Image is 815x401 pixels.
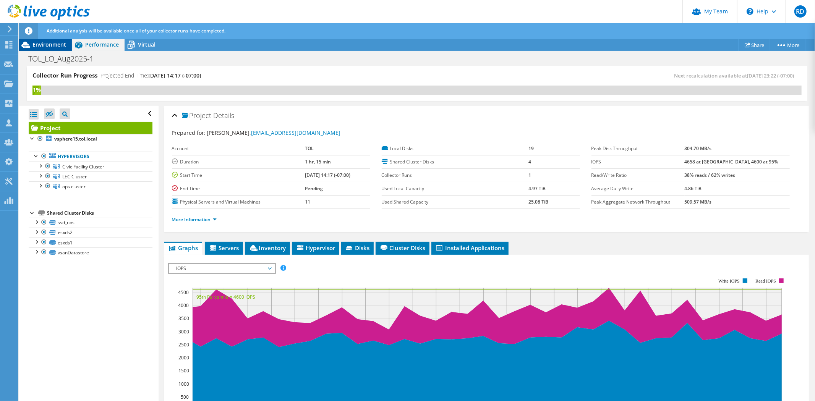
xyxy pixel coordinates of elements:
[148,72,201,79] span: [DATE] 14:17 (-07:00)
[528,172,531,178] b: 1
[379,244,426,252] span: Cluster Disks
[181,394,189,400] text: 500
[591,171,685,179] label: Read/Write Ratio
[54,136,97,142] b: vsphere15.tol.local
[173,264,271,273] span: IOPS
[29,162,152,171] a: Civic Facility Cluster
[62,173,87,180] span: LEC Cluster
[296,244,335,252] span: Hypervisor
[528,145,534,152] b: 19
[591,145,685,152] label: Peak Disk Throughput
[29,238,152,247] a: esxds1
[178,381,189,387] text: 1000
[382,198,528,206] label: Used Shared Capacity
[305,145,314,152] b: TOL
[382,185,528,192] label: Used Local Capacity
[770,39,805,51] a: More
[47,27,225,34] span: Additional analysis will be available once all of your collector runs have completed.
[29,134,152,144] a: vsphere15.tol.local
[305,199,310,205] b: 11
[305,158,331,165] b: 1 hr, 15 min
[591,198,685,206] label: Peak Aggregate Network Throughput
[196,294,255,300] text: 95th Percentile = 4600 IOPS
[345,244,370,252] span: Disks
[29,171,152,181] a: LEC Cluster
[32,86,41,94] div: 1%
[29,122,152,134] a: Project
[747,8,753,15] svg: \n
[62,183,86,190] span: ops cluster
[207,129,341,136] span: [PERSON_NAME],
[591,185,685,192] label: Average Daily Write
[305,185,323,192] b: Pending
[29,247,152,257] a: vsanDatastore
[172,171,305,179] label: Start Time
[794,5,807,18] span: RD
[25,55,105,63] h1: TOL_LO_Aug2025-1
[178,367,189,374] text: 1500
[47,209,152,218] div: Shared Cluster Disks
[29,181,152,191] a: ops cluster
[305,172,350,178] b: [DATE] 14:17 (-07:00)
[182,112,212,120] span: Project
[29,218,152,228] a: ssd_ops
[214,111,235,120] span: Details
[528,185,546,192] b: 4.97 TiB
[172,145,305,152] label: Account
[209,244,239,252] span: Servers
[138,41,156,48] span: Virtual
[178,341,189,348] text: 2500
[382,158,528,166] label: Shared Cluster Disks
[100,71,201,80] h4: Projected End Time:
[251,129,341,136] a: [EMAIL_ADDRESS][DOMAIN_NAME]
[747,72,794,79] span: [DATE] 23:22 (-07:00)
[755,278,776,284] text: Read IOPS
[178,328,189,335] text: 3000
[382,171,528,179] label: Collector Runs
[172,158,305,166] label: Duration
[718,278,740,284] text: Write IOPS
[685,185,702,192] b: 4.86 TiB
[178,302,189,309] text: 4000
[591,158,685,166] label: IOPS
[178,315,189,322] text: 3500
[32,41,66,48] span: Environment
[685,172,736,178] b: 38% reads / 62% writes
[178,354,189,361] text: 2000
[168,244,198,252] span: Graphs
[674,72,798,79] span: Next recalculation available at
[382,145,528,152] label: Local Disks
[685,199,712,205] b: 509.57 MB/s
[62,163,104,170] span: Civic Facility Cluster
[172,129,206,136] label: Prepared for:
[685,158,778,165] b: 4658 at [GEOGRAPHIC_DATA], 4600 at 95%
[172,185,305,192] label: End Time
[85,41,119,48] span: Performance
[685,145,712,152] b: 304.70 MB/s
[172,216,217,223] a: More Information
[739,39,770,51] a: Share
[172,198,305,206] label: Physical Servers and Virtual Machines
[29,152,152,162] a: Hypervisors
[435,244,505,252] span: Installed Applications
[528,158,531,165] b: 4
[178,289,189,296] text: 4500
[249,244,286,252] span: Inventory
[528,199,548,205] b: 25.08 TiB
[29,228,152,238] a: esxds2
